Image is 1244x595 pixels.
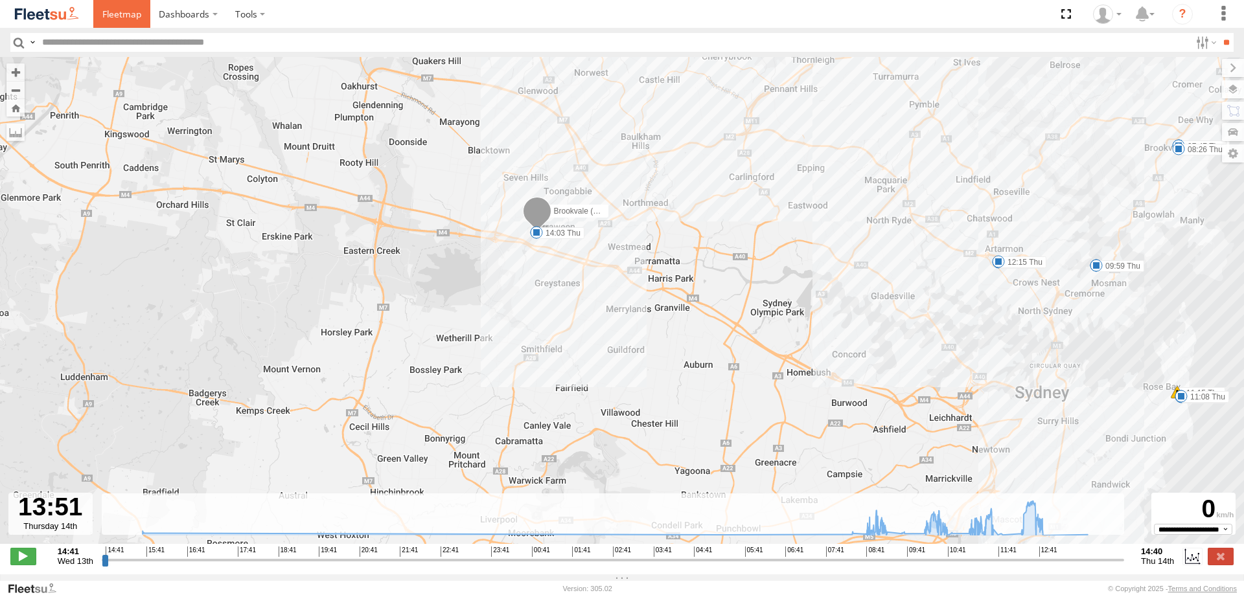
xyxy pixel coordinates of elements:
span: 02:41 [613,546,631,557]
span: 11:41 [998,546,1017,557]
span: Brookvale (T10 - [PERSON_NAME]) [554,207,680,216]
label: Close [1208,548,1234,565]
span: 04:41 [694,546,712,557]
span: 23:41 [491,546,509,557]
span: 01:41 [572,546,590,557]
i: ? [1172,4,1193,25]
strong: 14:41 [58,546,93,556]
div: 0 [1153,495,1234,524]
div: © Copyright 2025 - [1108,585,1237,592]
span: 06:41 [785,546,803,557]
span: 03:41 [654,546,672,557]
span: 17:41 [238,546,256,557]
label: Measure [6,123,25,141]
label: 09:59 Thu [1096,260,1144,272]
strong: 14:40 [1141,546,1174,556]
img: fleetsu-logo-horizontal.svg [13,5,80,23]
span: 09:41 [907,546,925,557]
span: 21:41 [400,546,418,557]
div: Brett Andersen [1088,5,1126,24]
span: 08:41 [866,546,884,557]
label: 11:08 Thu [1181,391,1229,403]
label: 07:47 Thu [1179,140,1227,152]
label: 11:15 Thu [1177,387,1225,399]
span: Thu 14th Aug 2025 [1141,556,1174,566]
span: 10:41 [948,546,966,557]
span: 20:41 [360,546,378,557]
label: Search Query [27,33,38,52]
div: Version: 305.02 [563,585,612,592]
span: 14:41 [106,546,124,557]
label: 14:03 Thu [536,227,584,239]
span: 22:41 [441,546,459,557]
span: 07:41 [826,546,844,557]
a: Visit our Website [7,582,67,595]
a: Terms and Conditions [1168,585,1237,592]
label: Play/Stop [10,548,36,565]
label: 12:15 Thu [998,256,1046,268]
label: 08:26 Thu [1179,144,1227,155]
label: 10:43 Thu [1181,392,1229,403]
span: 05:41 [745,546,763,557]
span: 00:41 [532,546,550,557]
label: Map Settings [1222,144,1244,163]
button: Zoom Home [6,99,25,117]
span: 18:41 [279,546,297,557]
button: Zoom in [6,63,25,81]
button: Zoom out [6,81,25,99]
span: 19:41 [319,546,337,557]
label: 11:50 Thu [998,257,1046,269]
span: 12:41 [1039,546,1057,557]
label: Search Filter Options [1191,33,1219,52]
span: Wed 13th Aug 2025 [58,556,93,566]
span: 15:41 [146,546,165,557]
span: 16:41 [187,546,205,557]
